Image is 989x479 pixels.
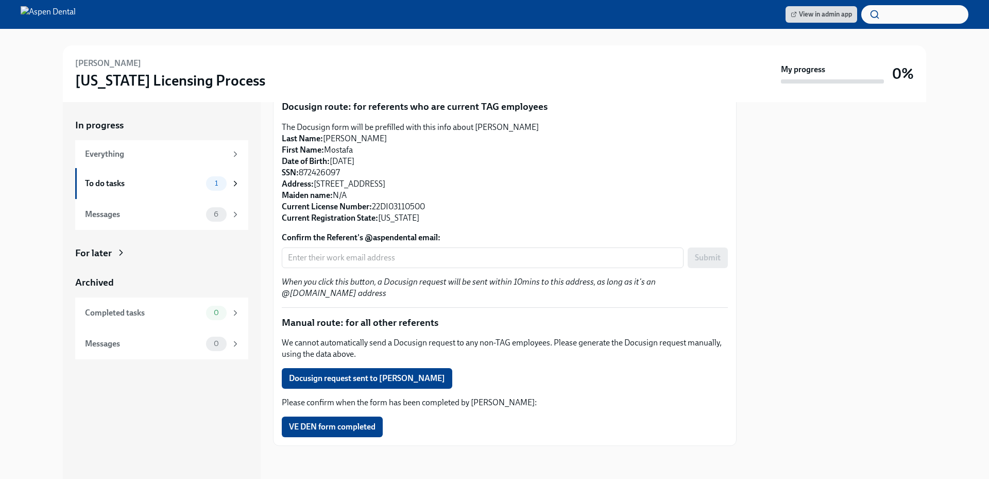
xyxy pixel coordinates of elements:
a: Messages6 [75,199,248,230]
div: Completed tasks [85,307,202,319]
div: Everything [85,148,227,160]
button: Docusign request sent to [PERSON_NAME] [282,368,452,389]
a: For later [75,246,248,260]
img: Aspen Dental [21,6,76,23]
button: VE DEN form completed [282,417,383,437]
p: Please confirm when the form has been completed by [PERSON_NAME]: [282,397,728,408]
p: Docusign route: for referents who are current TAG employees [282,100,728,113]
strong: Date of Birth: [282,156,330,166]
p: We cannot automatically send a Docusign request to any non-TAG employees. Please generate the Doc... [282,337,728,360]
a: To do tasks1 [75,168,248,199]
strong: First Name: [282,145,324,155]
span: View in admin app [791,9,852,20]
strong: My progress [781,64,825,75]
span: VE DEN form completed [289,422,376,432]
div: For later [75,246,112,260]
a: Messages0 [75,328,248,359]
span: 6 [208,210,225,218]
strong: Last Name: [282,134,323,143]
div: To do tasks [85,178,202,189]
a: Everything [75,140,248,168]
span: 1 [209,179,224,187]
span: Docusign request sent to [PERSON_NAME] [289,373,445,384]
span: 0 [208,340,225,348]
strong: Maiden name: [282,190,333,200]
div: Messages [85,209,202,220]
a: Completed tasks0 [75,298,248,328]
p: The Docusign form will be prefilled with this info about [PERSON_NAME] [PERSON_NAME] Mostafa [DAT... [282,122,728,224]
input: Enter their work email address [282,247,684,268]
strong: Current License Number: [282,202,372,211]
strong: SSN: [282,168,299,177]
strong: Current Registration State: [282,213,378,223]
strong: Address: [282,179,314,189]
label: Confirm the Referent's @aspendental email: [282,232,728,243]
h6: [PERSON_NAME] [75,58,141,69]
p: Manual route: for all other referents [282,316,728,329]
a: In progress [75,119,248,132]
em: When you click this button, a Docusign request will be sent within 10mins to this address, as lon... [282,277,656,298]
a: View in admin app [786,6,857,23]
div: Messages [85,338,202,350]
span: 0 [208,309,225,317]
h3: 0% [892,64,914,83]
a: Archived [75,276,248,289]
h3: [US_STATE] Licensing Process [75,71,265,90]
